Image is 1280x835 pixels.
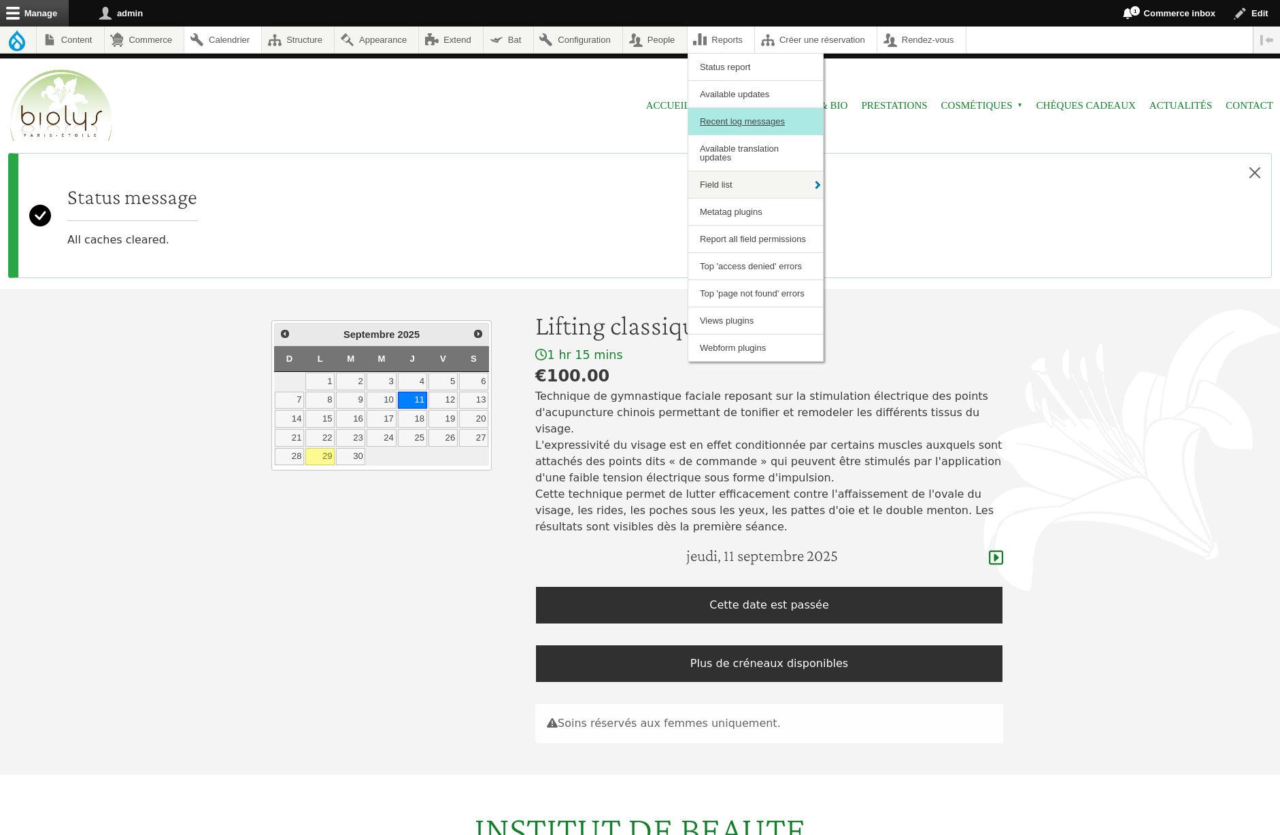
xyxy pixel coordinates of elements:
div: Soins réservés aux femmes uniquement. [535,704,1003,743]
a: 8 [305,392,335,409]
a: Suivant [469,325,487,343]
a: 24 [367,429,396,447]
a: 1 [305,373,335,390]
span: Dimanche [286,354,293,364]
span: Samedi [471,354,477,364]
a: 13 [459,392,488,409]
a: Top 'page not found' errors [688,280,823,307]
span: » [1017,103,1023,108]
button: Close [1239,154,1271,192]
a: 26 [428,429,458,447]
a: Configuration [534,27,622,53]
a: 28 [275,448,304,466]
a: Recent log messages [688,108,823,135]
button: Vertical orientation [1253,27,1280,53]
a: 29 [305,448,335,466]
a: 12 [428,392,458,409]
a: 9 [336,392,365,409]
span: Vendredi [440,354,446,364]
h1: Lifting classique - 75 min [535,309,1003,342]
a: 22 [305,429,335,447]
span: Précédent [280,328,290,339]
a: 17 [367,410,396,428]
h2: Status message [67,184,197,209]
p: Technique de gymnastique faciale reposant sur la stimulation électrique des points d'acupuncture ... [535,388,1003,535]
a: 21 [275,429,304,447]
a: 7 [275,392,304,409]
h4: jeudi, 11 septembre 2025 [686,546,838,566]
a: Views plugins [688,307,823,334]
span: Cosmétiques [941,90,1023,121]
div: 1 hr 15 mins [535,347,1003,363]
a: 6 [459,373,488,390]
a: 14 [275,410,304,428]
svg: Success: [29,165,51,267]
a: Available translation updates [688,135,823,171]
a: 11 [398,392,427,409]
a: Rendez-vous [877,27,966,53]
div: €100.00 [535,364,1003,388]
a: 20 [459,410,488,428]
span: Suivant [473,328,484,339]
a: 16 [336,410,365,428]
span: Mardi [347,354,354,364]
a: Actualités [1149,90,1213,121]
a: 23 [336,429,365,447]
a: Metatag plugins [688,199,823,225]
span: Jeudi [409,354,414,364]
span: 1 [1130,5,1141,16]
a: 2 [336,373,365,390]
a: 5 [428,373,458,390]
a: Structure [262,27,334,53]
div: Plus de créneaux disponibles [535,645,1003,683]
a: Calendrier [184,27,261,53]
a: Top 'access denied' errors [688,253,823,279]
a: Prestations [861,90,927,121]
div: Cette date est passée [535,586,1003,624]
a: Précédent [276,325,294,343]
a: Field list [688,171,823,198]
span: Lundi [318,354,323,364]
div: All caches cleared. [67,184,197,248]
a: 3 [367,373,396,390]
a: Webform plugins [688,335,823,361]
a: Chèques cadeaux [1037,90,1136,121]
a: Extend [419,27,483,53]
img: Home [7,67,116,145]
a: 10 [367,392,396,409]
a: Report all field permissions [688,226,823,252]
a: Reports [688,27,755,53]
a: People [623,27,687,53]
a: Content [37,27,104,53]
a: 19 [428,410,458,428]
a: 30 [336,448,365,466]
a: 25 [398,429,427,447]
a: Contact [1226,90,1273,121]
div: Status message [8,153,1272,278]
a: Appearance [335,27,418,53]
a: 4 [398,373,427,390]
a: Bat [484,27,533,53]
a: 18 [398,410,427,428]
a: Available updates [688,81,823,107]
a: Accueil [646,90,690,121]
span: 2025 [398,329,420,340]
a: Commerce [105,27,184,53]
a: 15 [305,410,335,428]
a: Créer une réservation [755,27,877,53]
span: Septembre [343,329,395,340]
span: Mercredi [377,354,385,364]
a: Status report [688,54,823,80]
a: 27 [459,429,488,447]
